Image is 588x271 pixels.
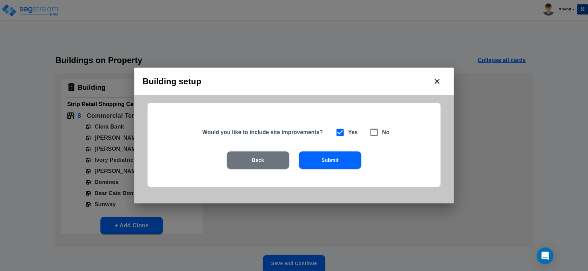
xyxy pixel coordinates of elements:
[429,73,445,90] button: close
[537,247,553,264] div: Open Intercom Messenger
[348,128,358,137] h6: Yes
[134,68,454,95] h2: Building setup
[382,128,390,137] h6: No
[299,151,361,169] button: Submit
[227,151,289,169] button: Back
[202,129,327,136] h5: Would you like to include site improvements?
